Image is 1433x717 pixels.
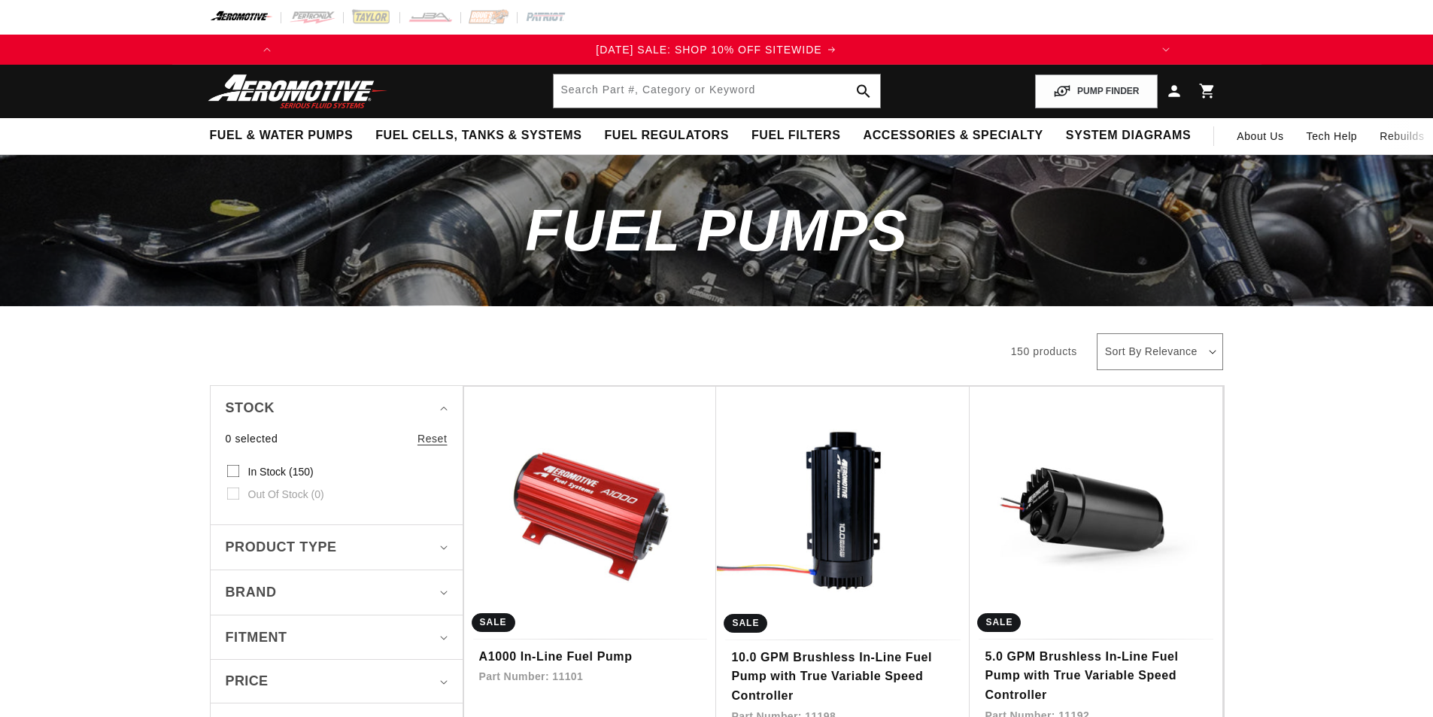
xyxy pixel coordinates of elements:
[1237,130,1283,142] span: About Us
[226,582,277,603] span: Brand
[248,465,314,479] span: In stock (150)
[226,386,448,430] summary: Stock (0 selected)
[847,74,880,108] button: search button
[226,525,448,570] summary: Product type (0 selected)
[226,536,337,558] span: Product type
[985,647,1207,705] a: 5.0 GPM Brushless In-Line Fuel Pump with True Variable Speed Controller
[1295,118,1369,154] summary: Tech Help
[282,41,1150,58] div: 1 of 3
[226,627,287,649] span: Fitment
[226,615,448,660] summary: Fitment (0 selected)
[226,430,278,447] span: 0 selected
[172,35,1261,65] slideshow-component: Translation missing: en.sections.announcements.announcement_bar
[554,74,880,108] input: Search by Part Number, Category or Keyword
[248,488,324,501] span: Out of stock (0)
[1151,35,1181,65] button: Translation missing: en.sections.announcements.next_announcement
[1307,128,1358,144] span: Tech Help
[596,44,821,56] span: [DATE] SALE: SHOP 10% OFF SITEWIDE
[375,128,581,144] span: Fuel Cells, Tanks & Systems
[1011,345,1077,357] span: 150 products
[1035,74,1157,108] button: PUMP FINDER
[282,41,1150,58] a: [DATE] SALE: SHOP 10% OFF SITEWIDE
[252,35,282,65] button: Translation missing: en.sections.announcements.previous_announcement
[226,397,275,419] span: Stock
[364,118,593,153] summary: Fuel Cells, Tanks & Systems
[282,41,1150,58] div: Announcement
[740,118,852,153] summary: Fuel Filters
[417,430,448,447] a: Reset
[751,128,841,144] span: Fuel Filters
[864,128,1043,144] span: Accessories & Specialty
[199,118,365,153] summary: Fuel & Water Pumps
[204,74,392,109] img: Aeromotive
[1055,118,1202,153] summary: System Diagrams
[525,197,908,263] span: Fuel Pumps
[593,118,739,153] summary: Fuel Regulators
[479,647,702,667] a: A1000 In-Line Fuel Pump
[731,648,955,706] a: 10.0 GPM Brushless In-Line Fuel Pump with True Variable Speed Controller
[1225,118,1295,154] a: About Us
[226,660,448,703] summary: Price
[852,118,1055,153] summary: Accessories & Specialty
[210,128,354,144] span: Fuel & Water Pumps
[226,671,269,691] span: Price
[604,128,728,144] span: Fuel Regulators
[226,570,448,615] summary: Brand (0 selected)
[1066,128,1191,144] span: System Diagrams
[1380,128,1424,144] span: Rebuilds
